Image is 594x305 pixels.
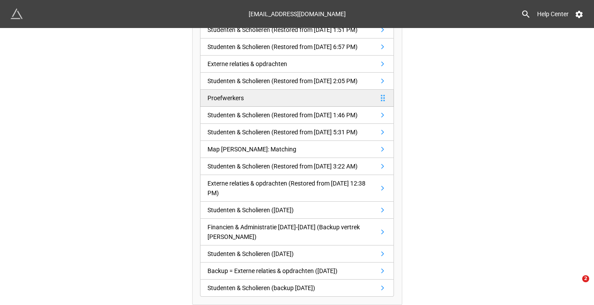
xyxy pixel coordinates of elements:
a: Studenten & Scholieren (Restored from [DATE] 2:05 PM) [200,73,394,90]
div: Studenten & Scholieren (backup [DATE]) [207,283,315,293]
div: Map [PERSON_NAME]: Matching [207,144,296,154]
div: Studenten & Scholieren ([DATE]) [207,249,294,259]
a: Studenten & Scholieren ([DATE]) [200,202,394,219]
iframe: Intercom live chat [564,275,585,296]
a: Studenten & Scholieren (backup [DATE]) [200,280,394,297]
div: Externe relaties & opdrachten [207,59,287,69]
a: Studenten & Scholieren (Restored from [DATE] 3:22 AM) [200,158,394,175]
a: Studenten & Scholieren ([DATE]) [200,245,394,263]
a: Externe relaties & opdrachten (Restored from [DATE] 12:38 PM) [200,175,394,202]
div: Externe relaties & opdrachten (Restored from [DATE] 12:38 PM) [207,179,375,198]
a: Financien & Administratie [DATE]-[DATE] (Backup vertrek [PERSON_NAME]) [200,219,394,245]
a: Map [PERSON_NAME]: Matching [200,141,394,158]
div: Financien & Administratie [DATE]-[DATE] (Backup vertrek [PERSON_NAME]) [207,222,375,242]
div: [EMAIL_ADDRESS][DOMAIN_NAME] [249,6,346,22]
div: Studenten & Scholieren (Restored from [DATE] 6:57 PM) [207,42,358,52]
div: Studenten & Scholieren (Restored from [DATE] 5:31 PM) [207,127,358,137]
a: Help Center [531,6,575,22]
a: Studenten & Scholieren (Restored from [DATE] 1:51 PM) [200,21,394,39]
a: Backup = Externe relaties & opdrachten ([DATE]) [200,263,394,280]
div: Backup = Externe relaties & opdrachten ([DATE]) [207,266,337,276]
div: Proefwerkers [207,93,244,103]
img: miniextensions-icon.73ae0678.png [11,8,23,20]
span: 2 [582,275,589,282]
a: Studenten & Scholieren (Restored from [DATE] 1:46 PM) [200,107,394,124]
div: Studenten & Scholieren (Restored from [DATE] 1:51 PM) [207,25,358,35]
a: Externe relaties & opdrachten [200,56,394,73]
a: Studenten & Scholieren (Restored from [DATE] 5:31 PM) [200,124,394,141]
div: Studenten & Scholieren (Restored from [DATE] 3:22 AM) [207,161,358,171]
div: Studenten & Scholieren ([DATE]) [207,205,294,215]
a: Proefwerkers [200,90,394,107]
a: Studenten & Scholieren (Restored from [DATE] 6:57 PM) [200,39,394,56]
div: Studenten & Scholieren (Restored from [DATE] 1:46 PM) [207,110,358,120]
div: Studenten & Scholieren (Restored from [DATE] 2:05 PM) [207,76,358,86]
